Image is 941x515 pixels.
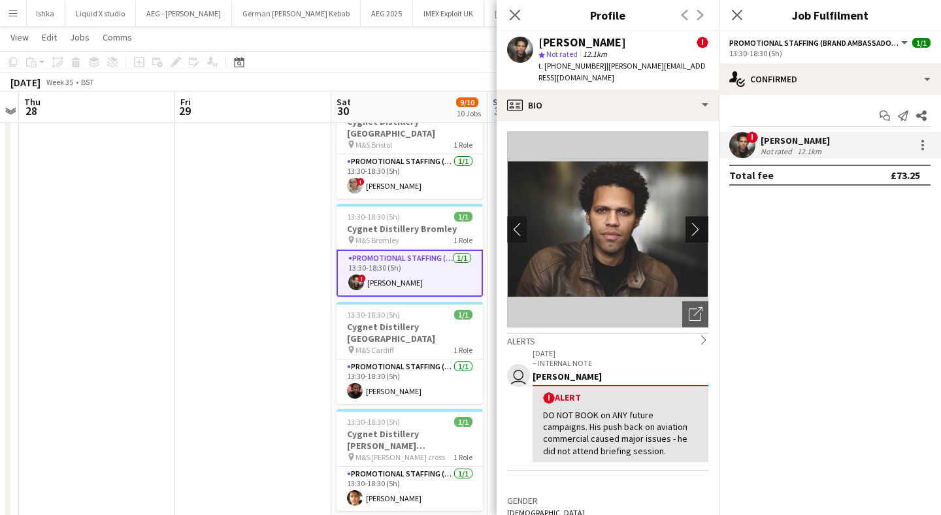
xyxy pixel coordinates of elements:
a: Comms [97,29,137,46]
div: 12.1km [795,146,824,156]
span: Sat [337,96,351,108]
div: £73.25 [891,169,920,182]
div: Bio [497,90,719,121]
button: IMEX Exploit UK [413,1,484,26]
span: M&S Bristol [355,140,392,150]
span: M&S Bromley [355,235,399,245]
div: BST [81,77,94,87]
app-job-card: 13:30-18:30 (5h)1/1Cygnet Distillery [PERSON_NAME][GEOGRAPHIC_DATA] M&S [PERSON_NAME] cross1 Role... [337,409,483,511]
button: German [PERSON_NAME] Kebab [232,1,361,26]
span: Edit [42,31,57,43]
span: ! [357,178,365,186]
div: Alert [543,391,698,404]
app-job-card: 13:30-18:30 (5h)1/1Cygnet Distillery Bromley M&S Bromley1 RolePromotional Staffing (Brand Ambassa... [337,204,483,297]
h3: Cygnet Distillery [GEOGRAPHIC_DATA] [337,116,483,139]
span: 1/1 [454,212,472,222]
button: Liquid X studio [65,1,136,26]
button: Ishka [25,1,65,26]
span: 12.1km [580,49,610,59]
span: 13:30-18:30 (5h) [347,212,400,222]
span: 1 Role [454,345,472,355]
div: Not rated [761,146,795,156]
span: 1/1 [454,417,472,427]
img: Crew avatar or photo [507,131,708,327]
p: [DATE] [533,348,708,358]
span: 1/1 [912,38,931,48]
h3: Job Fulfilment [719,7,941,24]
span: | [PERSON_NAME][EMAIL_ADDRESS][DOMAIN_NAME] [538,61,706,82]
a: Edit [37,29,62,46]
app-card-role: Promotional Staffing (Brand Ambassadors)1/113:30-18:30 (5h)![PERSON_NAME] [337,250,483,297]
app-job-card: 13:30-18:30 (5h)1/1Cygnet Distillery [GEOGRAPHIC_DATA] M&S Cardiff1 RolePromotional Staffing (Bra... [337,302,483,404]
a: View [5,29,34,46]
span: ! [543,392,555,404]
div: [PERSON_NAME] [533,371,708,382]
span: 31 [491,103,508,118]
span: 29 [178,103,191,118]
span: t. [PHONE_NUMBER] [538,61,606,71]
h3: Profile [497,7,719,24]
span: Not rated [546,49,578,59]
span: 9/10 [456,97,478,107]
div: Confirmed [719,63,941,95]
span: ! [697,37,708,48]
div: 10 Jobs [457,108,481,118]
div: Total fee [729,169,774,182]
div: [DATE] [10,76,41,89]
app-card-role: Promotional Staffing (Brand Ambassadors)1/113:30-18:30 (5h)[PERSON_NAME] [337,467,483,511]
button: Promotional Staffing (Brand Ambassadors) [729,38,910,48]
h3: Gender [507,495,708,507]
button: AEG - [PERSON_NAME] [136,1,232,26]
div: DO NOT BOOK on ANY future campaigns. His push back on aviation commercial caused major issues - h... [543,409,698,457]
span: M&S Cardiff [355,345,394,355]
div: [PERSON_NAME] [761,135,830,146]
span: Thu [24,96,41,108]
span: M&S [PERSON_NAME] cross [355,452,445,462]
span: Sun [493,96,508,108]
span: 13:30-18:30 (5h) [347,417,400,427]
span: Jobs [70,31,90,43]
span: ! [358,274,366,282]
h3: Cygnet Distillery [PERSON_NAME][GEOGRAPHIC_DATA] [337,428,483,452]
span: Fri [180,96,191,108]
span: 30 [335,103,351,118]
span: Week 35 [43,77,76,87]
span: 28 [22,103,41,118]
app-card-role: Promotional Staffing (Brand Ambassadors)1/113:30-18:30 (5h)[PERSON_NAME] [337,359,483,404]
app-job-card: 13:30-18:30 (5h)1/1Cygnet Distillery [GEOGRAPHIC_DATA] M&S Bristol1 RolePromotional Staffing (Bra... [337,97,483,199]
h3: Cygnet Distillery Bromley [337,223,483,235]
span: 1/1 [454,310,472,320]
span: ! [746,131,758,143]
p: – INTERNAL NOTE [533,358,708,368]
h3: Cygnet Distillery [GEOGRAPHIC_DATA] [337,321,483,344]
a: Jobs [65,29,95,46]
span: 1 Role [454,452,472,462]
app-card-role: Promotional Staffing (Brand Ambassadors)1/113:30-18:30 (5h)![PERSON_NAME] [337,154,483,199]
span: Promotional Staffing (Brand Ambassadors) [729,38,899,48]
span: View [10,31,29,43]
button: [PERSON_NAME] [484,1,561,26]
span: 1 Role [454,140,472,150]
span: Comms [103,31,132,43]
span: 13:30-18:30 (5h) [347,310,400,320]
div: 13:30-18:30 (5h) [729,48,931,58]
span: 1 Role [454,235,472,245]
div: [PERSON_NAME] [538,37,626,48]
button: AEG 2025 [361,1,413,26]
div: Alerts [507,333,708,347]
div: Open photos pop-in [682,301,708,327]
